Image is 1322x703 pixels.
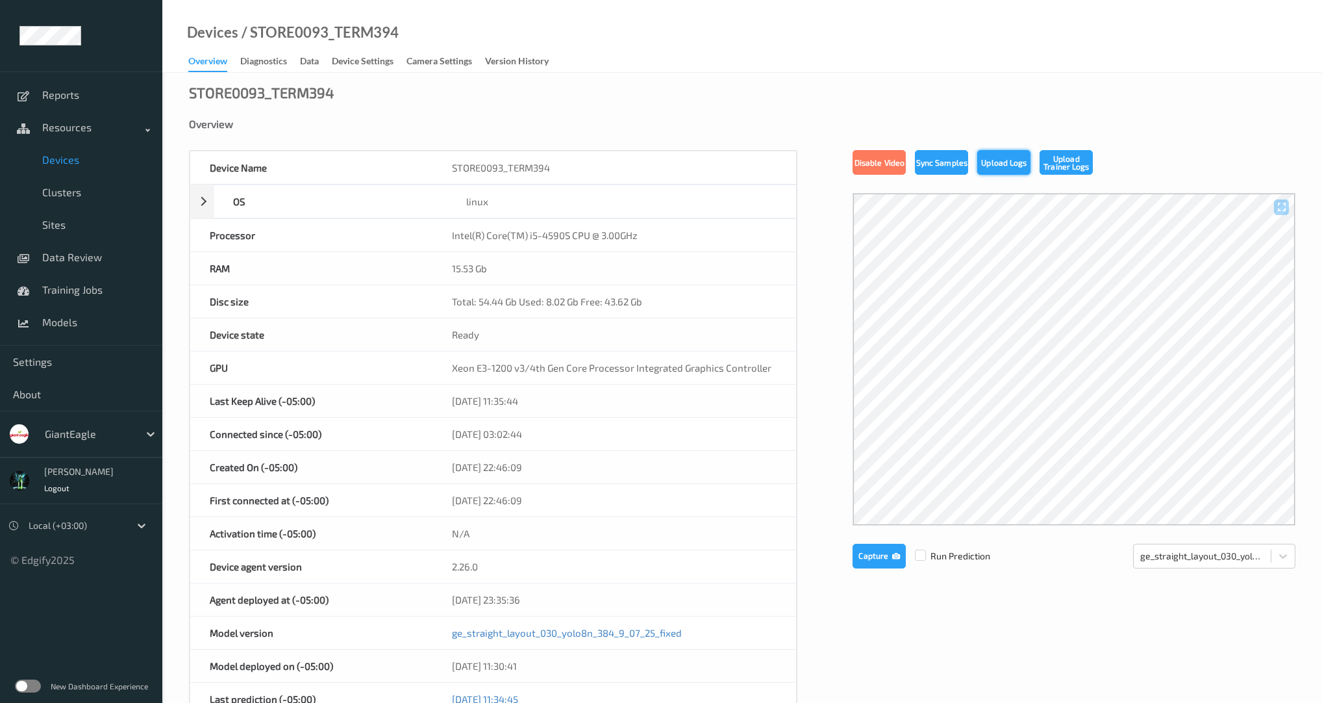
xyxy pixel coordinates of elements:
[190,650,432,682] div: Model deployed on (-05:00)
[187,26,238,39] a: Devices
[300,53,332,71] a: Data
[240,53,300,71] a: Diagnostics
[432,650,796,682] div: [DATE] 11:30:41
[214,185,447,218] div: OS
[190,185,797,218] div: OSlinux
[238,26,399,39] div: / STORE0093_TERM394
[432,151,796,184] div: STORE0093_TERM394
[190,318,432,351] div: Device state
[485,53,562,71] a: Version History
[906,550,990,563] span: Run Prediction
[485,55,549,71] div: Version History
[432,484,796,517] div: [DATE] 22:46:09
[190,617,432,649] div: Model version
[332,55,393,71] div: Device Settings
[432,550,796,583] div: 2.26.0
[432,583,796,616] div: [DATE] 23:35:36
[447,185,796,218] div: linux
[190,550,432,583] div: Device agent version
[190,418,432,450] div: Connected since (-05:00)
[300,55,319,71] div: Data
[432,517,796,550] div: N/A
[853,150,906,175] button: Disable Video
[432,252,796,285] div: 15.53 Gb
[190,252,432,285] div: RAM
[432,351,796,384] div: Xeon E3-1200 v3/4th Gen Core Processor Integrated Graphics Controller
[432,285,796,318] div: Total: 54.44 Gb Used: 8.02 Gb Free: 43.62 Gb
[190,484,432,517] div: First connected at (-05:00)
[406,53,485,71] a: Camera Settings
[406,55,472,71] div: Camera Settings
[190,351,432,384] div: GPU
[977,150,1030,175] button: Upload Logs
[190,583,432,616] div: Agent deployed at (-05:00)
[190,151,432,184] div: Device Name
[190,385,432,417] div: Last Keep Alive (-05:00)
[432,451,796,483] div: [DATE] 22:46:09
[190,285,432,318] div: Disc size
[432,418,796,450] div: [DATE] 03:02:44
[432,385,796,417] div: [DATE] 11:35:44
[853,544,906,569] button: Capture
[188,53,240,72] a: Overview
[189,118,1295,131] div: Overview
[188,55,227,72] div: Overview
[1040,150,1093,175] button: Upload Trainer Logs
[915,150,968,175] button: Sync Samples
[432,219,796,251] div: Intel(R) Core(TM) i5-4590S CPU @ 3.00GHz
[452,627,682,639] a: ge_straight_layout_030_yolo8n_384_9_07_25_fixed
[189,86,334,99] div: STORE0093_TERM394
[190,451,432,483] div: Created On (-05:00)
[240,55,287,71] div: Diagnostics
[332,53,406,71] a: Device Settings
[190,517,432,550] div: Activation time (-05:00)
[432,318,796,351] div: Ready
[190,219,432,251] div: Processor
